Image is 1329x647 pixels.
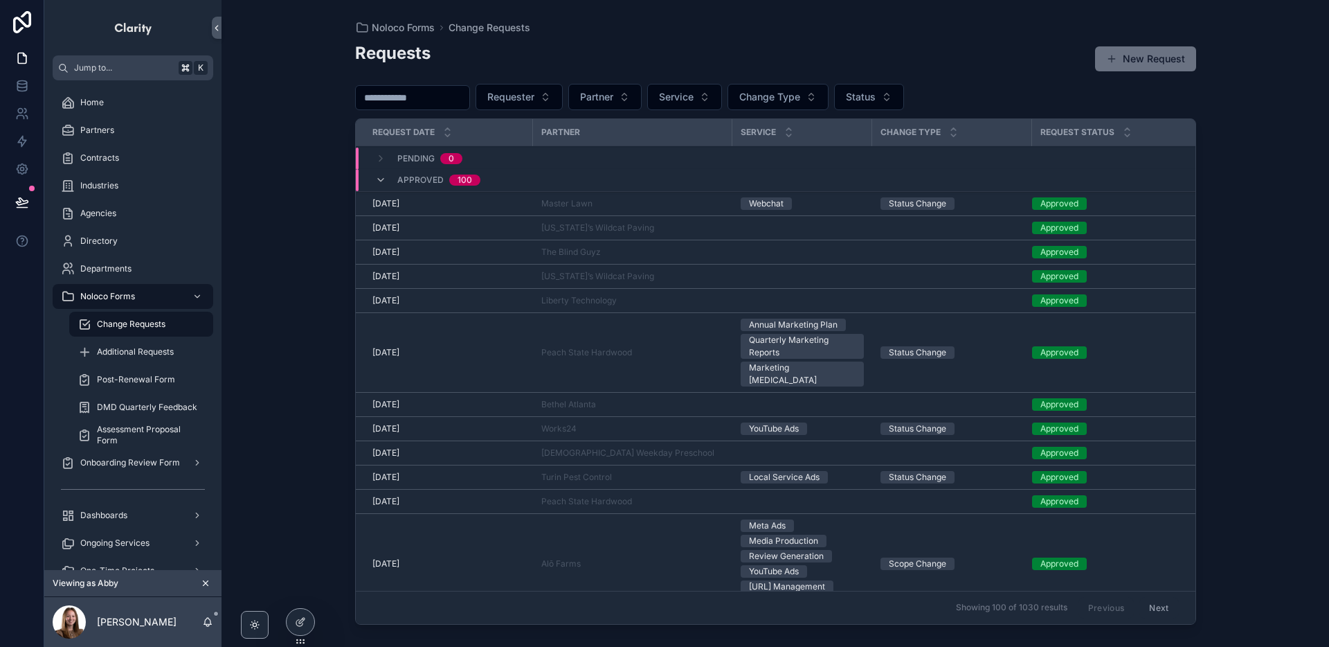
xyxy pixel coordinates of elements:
[372,271,399,282] span: [DATE]
[541,222,724,233] a: [US_STATE]’s Wildcat Paving
[749,580,825,593] div: [URL] Management
[541,423,577,434] a: Works24
[1032,222,1188,234] a: Approved
[541,295,724,306] a: Liberty Technology
[541,558,724,569] a: Alō Farms
[97,424,199,446] span: Assessment Proposal Form
[1032,270,1188,283] a: Approved
[889,558,946,570] div: Scope Change
[80,291,135,302] span: Noloco Forms
[372,295,399,306] span: [DATE]
[880,346,1024,359] a: Status Change
[541,222,654,233] span: [US_STATE]’s Wildcat Paving
[749,334,856,359] div: Quarterly Marketing Reports
[1040,558,1078,570] div: Approved
[372,127,435,138] span: Request Date
[372,399,399,410] span: [DATE]
[749,520,786,532] div: Meta Ads
[1032,398,1188,411] a: Approved
[541,198,724,209] a: Master Lawn
[372,399,525,410] a: [DATE]
[372,21,435,35] span: Noloco Forms
[195,62,206,73] span: K
[397,153,435,164] span: Pending
[53,558,213,583] a: One-Time Projects
[749,319,838,331] div: Annual Marketing Plan
[97,374,175,385] span: Post-Renewal Form
[541,496,632,507] a: Peach State Hardwood
[372,271,525,282] a: [DATE]
[53,531,213,556] a: Ongoing Services
[541,271,654,282] a: [US_STATE]’s Wildcat Paving
[1032,471,1188,484] a: Approved
[541,271,724,282] a: [US_STATE]’s Wildcat Paving
[749,550,824,562] div: Review Generation
[880,423,1024,435] a: Status Change
[1040,346,1078,359] div: Approved
[1032,558,1188,570] a: Approved
[541,472,724,483] a: Turin Pest Control
[889,346,946,359] div: Status Change
[355,42,431,64] h2: Requests
[541,347,724,358] a: Peach State Hardwood
[834,84,904,110] button: Select Button
[1040,294,1078,307] div: Approved
[53,90,213,115] a: Home
[114,17,153,39] img: App logo
[1032,294,1188,307] a: Approved
[541,399,596,410] span: Bethel Atlanta
[741,471,864,484] a: Local Service Ads
[749,565,799,578] div: YouTube Ads
[541,496,724,507] a: Peach State Hardwood
[749,362,856,387] div: Marketing [MEDICAL_DATA]
[372,247,525,258] a: [DATE]
[372,423,525,434] a: [DATE]
[487,90,534,104] span: Requester
[372,447,525,459] a: [DATE]
[541,399,724,410] a: Bethel Atlanta
[541,558,581,569] span: Alō Farms
[1095,46,1196,71] button: New Request
[1032,447,1188,459] a: Approved
[80,152,119,163] span: Contracts
[880,197,1024,210] a: Status Change
[372,247,399,258] span: [DATE]
[69,312,213,337] a: Change Requests
[69,395,213,420] a: DMD Quarterly Feedback
[53,256,213,281] a: Departments
[889,471,946,484] div: Status Change
[74,62,173,73] span: Jump to...
[568,84,642,110] button: Select Button
[741,197,864,210] a: Webchat
[741,127,776,138] span: Service
[727,84,829,110] button: Select Button
[880,127,941,138] span: Change Type
[80,510,127,521] span: Dashboards
[1040,222,1078,234] div: Approved
[53,55,213,80] button: Jump to...K
[1032,246,1188,258] a: Approved
[53,578,118,589] span: Viewing as Abby
[749,197,784,210] div: Webchat
[541,447,714,459] a: [DEMOGRAPHIC_DATA] Weekday Preschool
[541,423,724,434] a: Works24
[1032,346,1188,359] a: Approved
[372,295,525,306] a: [DATE]
[97,615,177,629] p: [PERSON_NAME]
[53,284,213,309] a: Noloco Forms
[53,201,213,226] a: Agencies
[1040,270,1078,283] div: Approved
[541,247,601,258] a: The Blind Guyz
[372,472,399,483] span: [DATE]
[741,520,864,608] a: Meta AdsMedia ProductionReview GenerationYouTube Ads[URL] ManagementNextDoor Ads
[541,347,632,358] a: Peach State Hardwood
[69,367,213,392] a: Post-Renewal Form
[1032,495,1188,508] a: Approved
[1040,246,1078,258] div: Approved
[449,21,530,35] a: Change Requests
[1040,471,1078,484] div: Approved
[53,145,213,170] a: Contracts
